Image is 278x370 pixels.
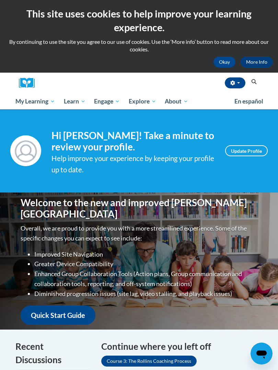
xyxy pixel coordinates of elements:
[59,94,90,109] a: Learn
[21,306,95,325] a: Quick Start Guide
[15,340,91,367] h4: Recent Discussions
[230,94,268,109] a: En español
[34,249,257,259] li: Improved Site Navigation
[34,269,257,289] li: Enhanced Group Collaboration Tools (Action plans, Group communication and collaboration tools, re...
[34,259,257,269] li: Greater Device Compatibility
[19,78,39,88] a: Cox Campus
[101,356,197,367] a: Course 3: The Rollins Coaching Process
[5,38,273,53] p: By continuing to use the site you agree to our use of cookies. Use the ‘More info’ button to read...
[225,145,268,156] a: Update Profile
[51,153,215,175] div: Help improve your experience by keeping your profile up to date.
[21,223,257,243] p: Overall, we are proud to provide you with a more streamlined experience. Some of the specific cha...
[64,97,85,106] span: Learn
[94,97,120,106] span: Engage
[11,94,59,109] a: My Learning
[234,98,263,105] span: En español
[213,57,235,67] button: Okay
[249,78,259,86] button: Search
[5,7,273,35] h2: This site uses cookies to help improve your learning experience.
[34,289,257,299] li: Diminished progression issues (site lag, video stalling, and playback issues)
[165,97,188,106] span: About
[129,97,156,106] span: Explore
[251,343,273,365] iframe: Button to launch messaging window
[241,57,273,67] a: More Info
[51,130,215,153] h4: Hi [PERSON_NAME]! Take a minute to review your profile.
[10,135,41,166] img: Profile Image
[161,94,193,109] a: About
[101,340,263,353] h4: Continue where you left off
[21,197,257,220] h1: Welcome to the new and improved [PERSON_NAME][GEOGRAPHIC_DATA]
[225,77,245,88] button: Account Settings
[90,94,124,109] a: Engage
[19,78,39,88] img: Logo brand
[15,97,55,106] span: My Learning
[10,94,268,109] div: Main menu
[124,94,161,109] a: Explore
